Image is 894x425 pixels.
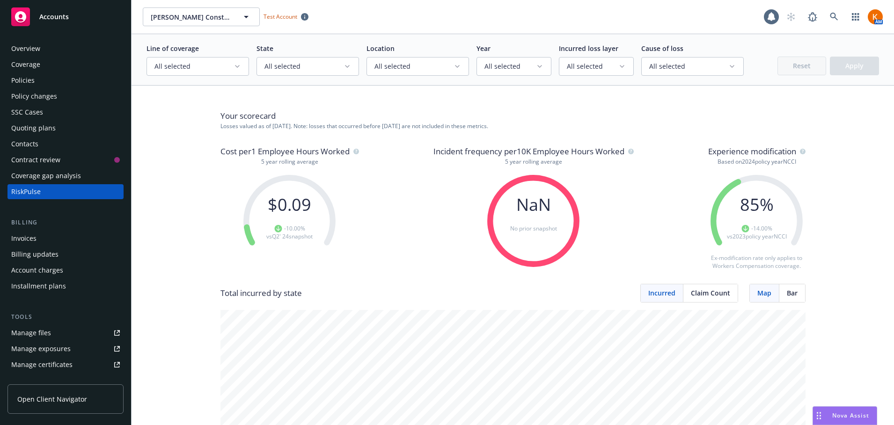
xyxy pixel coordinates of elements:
div: Invoices [11,231,37,246]
a: Manage exposures [7,341,124,356]
div: Account charges [11,263,63,278]
p: Location [366,43,469,53]
a: Coverage gap analysis [7,168,124,183]
a: Manage certificates [7,357,124,372]
a: Contract review [7,152,124,167]
a: Account charges [7,263,124,278]
a: Accounts [7,4,124,30]
a: Policies [7,73,124,88]
p: Year [476,43,551,53]
div: Overview [11,41,40,56]
span: All selected [154,62,234,71]
span: Incurred [648,288,675,298]
p: NaN [485,195,581,214]
span: Map [757,288,771,298]
p: Based on 2024 policy year NCCI [708,158,806,166]
a: Billing updates [7,247,124,262]
div: RiskPulse [11,184,41,199]
a: Manage files [7,325,124,340]
div: Policy changes [11,89,57,104]
p: Incident frequency per 10K Employee Hours Worked [433,145,634,158]
p: 85 % [709,195,805,214]
div: Manage certificates [11,357,73,372]
span: -10.00 % [284,224,305,232]
span: Experience modification [708,145,796,158]
a: Quoting plans [7,121,124,136]
a: SSC Cases [7,105,124,120]
p: Total incurred by state [220,287,302,299]
div: Manage claims [11,373,59,388]
p: State [256,43,359,53]
div: Manage files [11,325,51,340]
div: Coverage [11,57,40,72]
p: Incurred loss layer [559,43,634,53]
a: Search [825,7,843,26]
span: Accounts [39,13,69,21]
span: Claim Count [691,288,730,298]
div: Coverage gap analysis [11,168,81,183]
a: Report a Bug [803,7,822,26]
a: Overview [7,41,124,56]
span: [PERSON_NAME] Construction [151,12,232,22]
a: Switch app [846,7,865,26]
p: Losses valued as of [DATE] . Note: losses that occurred before [DATE] are not included in these m... [220,122,806,130]
p: Ex-modification rate only applies to Workers Compensation coverage. [709,254,805,270]
div: Installment plans [11,279,66,294]
div: Manage exposures [11,341,71,356]
div: Quoting plans [11,121,56,136]
div: SSC Cases [11,105,43,120]
a: Installment plans [7,279,124,294]
span: Test Account [260,12,312,22]
p: Line of coverage [147,43,249,53]
p: vs Q2' 24 snapshot [242,232,337,240]
div: Policies [11,73,35,88]
span: Test Account [264,13,297,21]
p: 5 year rolling average [220,158,359,166]
span: No prior snapshot [510,224,557,232]
div: Drag to move [813,407,825,425]
button: Apply [830,57,879,75]
div: Billing [7,218,124,227]
a: Policy changes [7,89,124,104]
span: Open Client Navigator [17,394,87,404]
span: Cost per 1 Employee Hours Worked [220,145,350,158]
div: Contract review [11,152,60,167]
span: Nova Assist [832,411,869,419]
img: photo [868,9,883,24]
a: Coverage [7,57,124,72]
p: $ 0.09 [242,195,337,214]
span: All selected [374,62,454,71]
a: Manage claims [7,373,124,388]
button: [PERSON_NAME] Construction [143,7,260,26]
p: Your scorecard [220,110,806,122]
a: Invoices [7,231,124,246]
a: Contacts [7,137,124,151]
div: -14.00 % [709,224,805,232]
span: Bar [787,288,798,298]
span: All selected [264,62,344,71]
a: Start snowing [782,7,800,26]
button: Nova Assist [813,406,877,425]
div: Tools [7,312,124,322]
a: RiskPulse [7,184,124,199]
span: All selected [484,62,536,71]
p: Cause of loss [641,43,744,53]
p: vs 2023 policy year NCCI [709,232,805,240]
span: All selected [649,62,728,71]
span: All selected [567,62,618,71]
p: 5 year rolling average [433,158,634,166]
div: Billing updates [11,247,59,262]
div: Contacts [11,137,38,151]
